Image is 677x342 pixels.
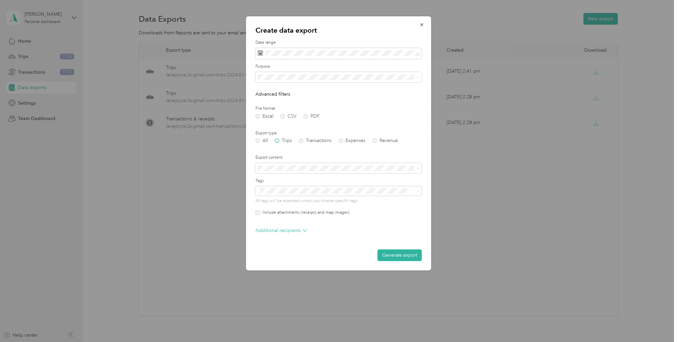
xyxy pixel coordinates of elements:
label: PDF [303,114,319,119]
label: Export type [255,130,422,136]
label: Revenue [373,138,398,143]
p: Additional recipients [255,227,307,234]
label: Purpose [255,64,422,70]
label: Include attachments (receipts and map images) [260,210,350,216]
label: Trips [275,138,292,143]
p: Advanced filters [255,91,422,98]
label: Tags [255,178,422,184]
label: CSV [280,114,296,119]
label: Transactions [299,138,331,143]
label: Expenses [338,138,366,143]
label: All [255,138,268,143]
label: Export content [255,155,422,161]
label: File format [255,106,422,112]
p: All tags will be exported unless you choose specific tags. [255,198,422,204]
p: Create data export [255,26,422,35]
button: Generate export [378,249,422,261]
iframe: Everlance-gr Chat Button Frame [640,305,677,342]
label: Excel [255,114,273,119]
label: Date range [255,40,422,46]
